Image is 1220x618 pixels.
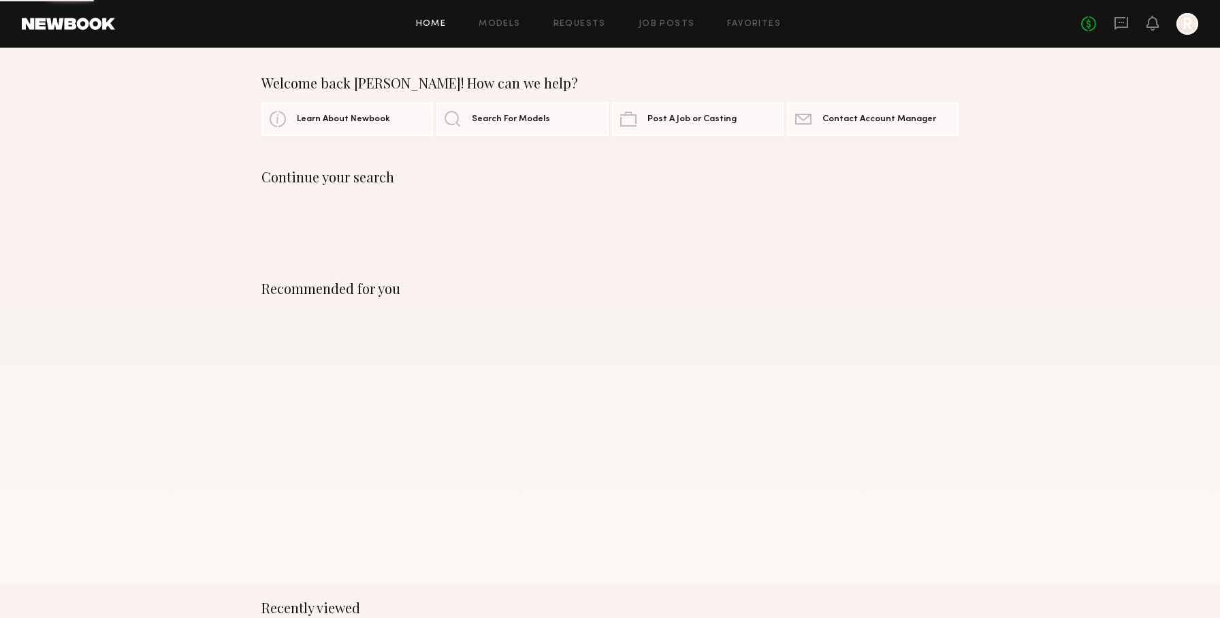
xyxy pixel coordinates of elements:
[787,102,959,136] a: Contact Account Manager
[822,115,936,124] span: Contact Account Manager
[416,20,447,29] a: Home
[472,115,550,124] span: Search For Models
[297,115,390,124] span: Learn About Newbook
[261,169,959,185] div: Continue your search
[479,20,520,29] a: Models
[261,75,959,91] div: Welcome back [PERSON_NAME]! How can we help?
[261,280,959,297] div: Recommended for you
[261,102,433,136] a: Learn About Newbook
[553,20,606,29] a: Requests
[727,20,781,29] a: Favorites
[261,600,959,616] div: Recently viewed
[612,102,784,136] a: Post A Job or Casting
[436,102,608,136] a: Search For Models
[1176,13,1198,35] a: R
[647,115,737,124] span: Post A Job or Casting
[639,20,695,29] a: Job Posts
